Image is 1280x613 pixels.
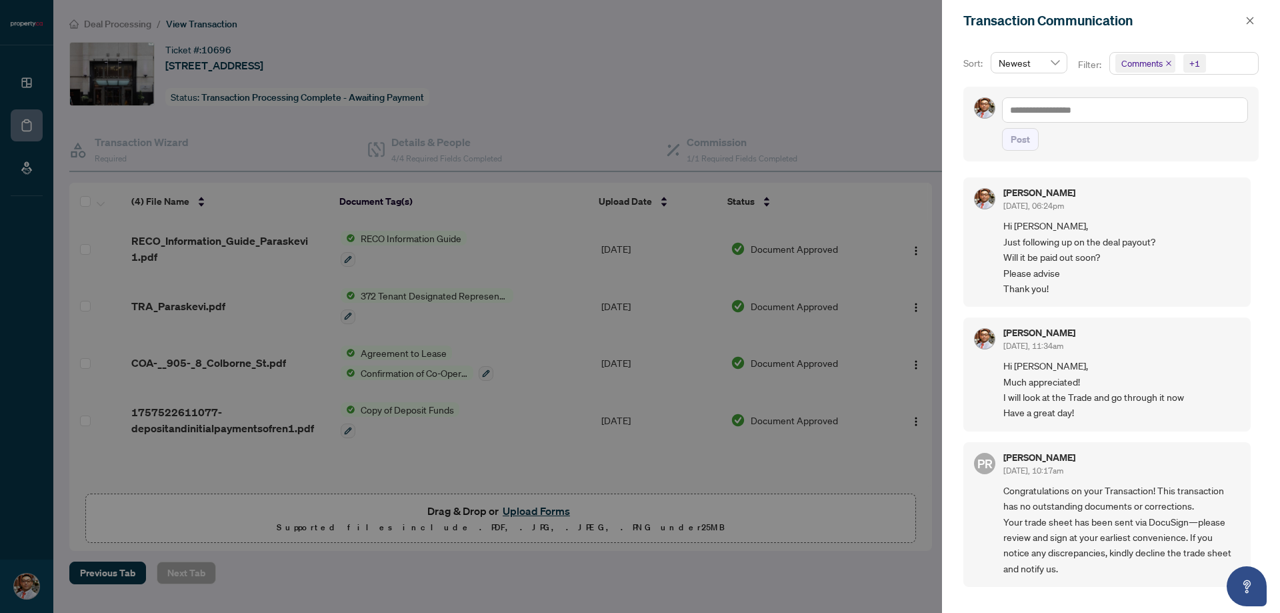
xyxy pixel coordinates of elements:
span: [DATE], 06:24pm [1003,201,1064,211]
div: Transaction Communication [963,11,1241,31]
span: Hi [PERSON_NAME], Much appreciated! I will look at the Trade and go through it now Have a great day! [1003,358,1240,421]
span: Hi [PERSON_NAME], Just following up on the deal payout? Will it be paid out soon? Please advise T... [1003,218,1240,296]
span: [DATE], 10:17am [1003,466,1063,476]
h5: [PERSON_NAME] [1003,328,1075,338]
p: Filter: [1078,57,1103,72]
div: +1 [1189,57,1200,70]
span: [DATE], 11:34am [1003,341,1063,351]
p: Sort: [963,56,985,71]
h5: [PERSON_NAME] [1003,188,1075,197]
button: Post [1002,128,1039,151]
span: close [1165,60,1172,67]
span: close [1245,16,1255,25]
img: Profile Icon [975,329,995,349]
button: Open asap [1227,566,1267,606]
img: Profile Icon [975,98,995,118]
h5: [PERSON_NAME] [1003,453,1075,462]
span: Newest [999,53,1059,73]
span: Congratulations on your Transaction! This transaction has no outstanding documents or corrections... [1003,483,1240,576]
span: Comments [1121,57,1163,70]
span: PR [977,454,993,473]
img: Profile Icon [975,189,995,209]
span: Comments [1115,54,1175,73]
